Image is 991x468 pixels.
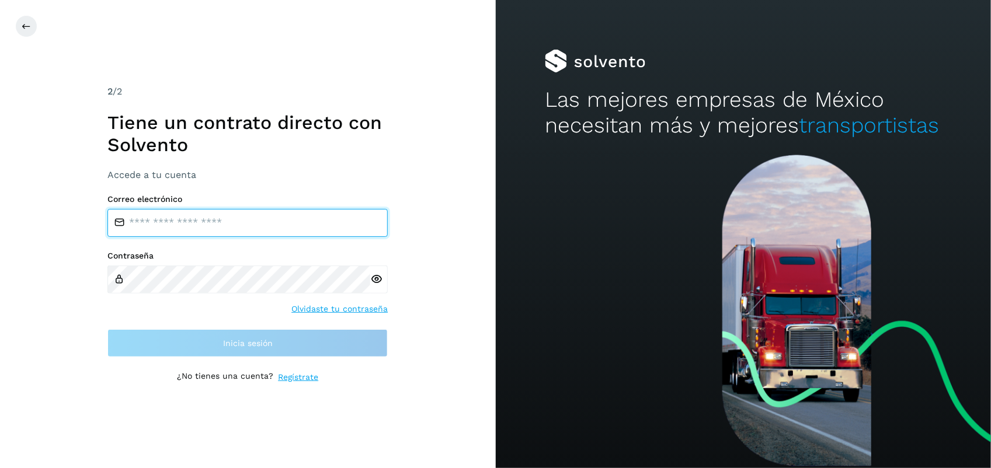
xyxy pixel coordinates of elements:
button: Inicia sesión [107,329,388,357]
a: Regístrate [278,371,318,383]
p: ¿No tienes una cuenta? [177,371,273,383]
span: 2 [107,86,113,97]
h2: Las mejores empresas de México necesitan más y mejores [545,87,941,139]
label: Correo electrónico [107,194,388,204]
div: /2 [107,85,388,99]
h3: Accede a tu cuenta [107,169,388,180]
label: Contraseña [107,251,388,261]
span: transportistas [799,113,939,138]
h1: Tiene un contrato directo con Solvento [107,111,388,156]
a: Olvidaste tu contraseña [291,303,388,315]
span: Inicia sesión [223,339,273,347]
